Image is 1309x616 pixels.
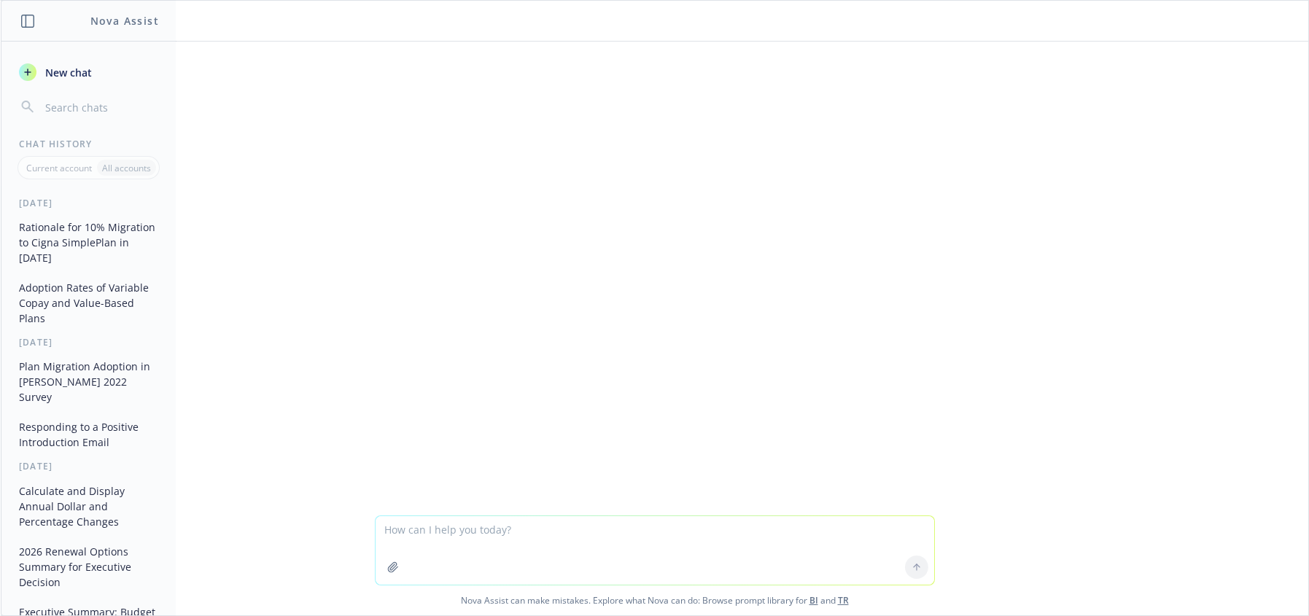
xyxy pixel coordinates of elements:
[13,215,164,270] button: Rationale for 10% Migration to Cigna SimplePlan in [DATE]
[42,97,158,117] input: Search chats
[13,415,164,454] button: Responding to a Positive Introduction Email
[838,594,849,607] a: TR
[1,197,176,209] div: [DATE]
[13,539,164,594] button: 2026 Renewal Options Summary for Executive Decision
[1,336,176,348] div: [DATE]
[26,162,92,174] p: Current account
[13,479,164,534] button: Calculate and Display Annual Dollar and Percentage Changes
[1,138,176,150] div: Chat History
[13,59,164,85] button: New chat
[102,162,151,174] p: All accounts
[90,13,159,28] h1: Nova Assist
[7,585,1302,615] span: Nova Assist can make mistakes. Explore what Nova can do: Browse prompt library for and
[13,276,164,330] button: Adoption Rates of Variable Copay and Value-Based Plans
[1,460,176,472] div: [DATE]
[809,594,818,607] a: BI
[13,354,164,409] button: Plan Migration Adoption in [PERSON_NAME] 2022 Survey
[42,65,92,80] span: New chat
